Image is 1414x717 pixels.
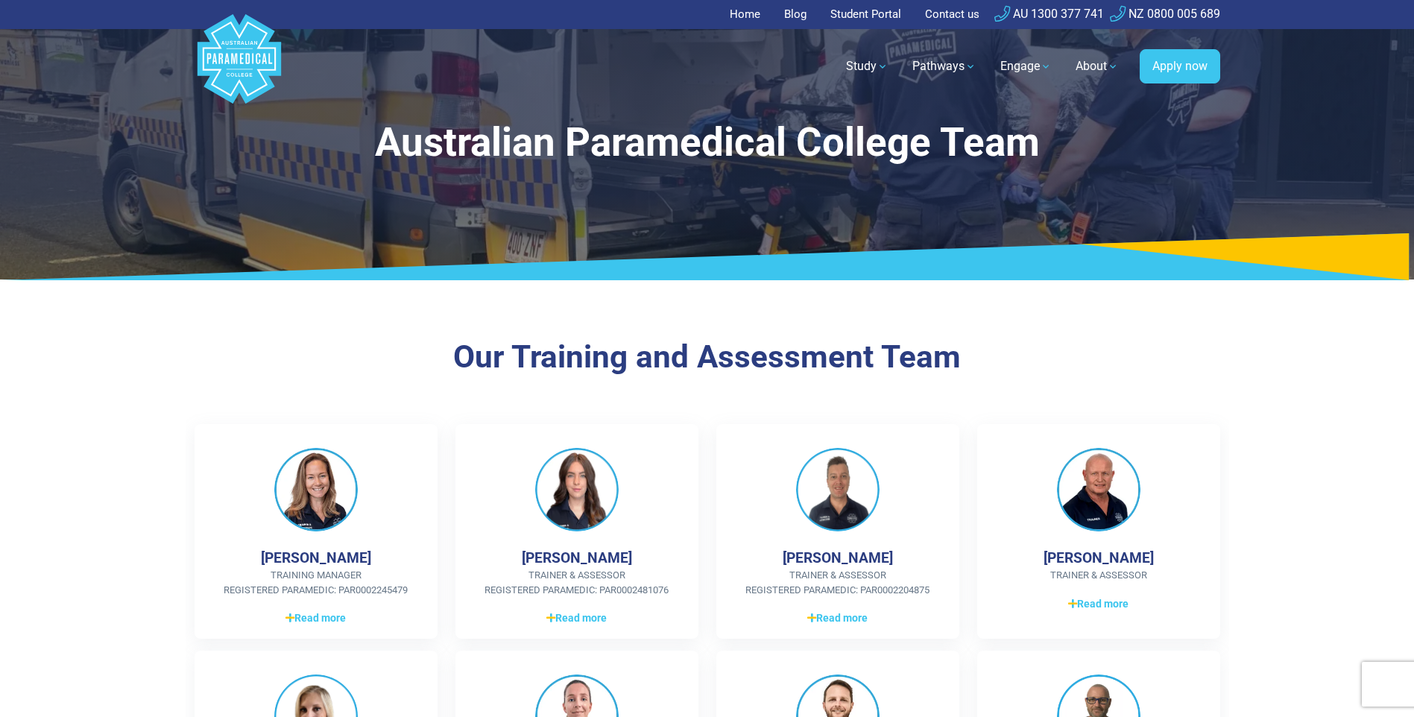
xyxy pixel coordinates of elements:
span: Trainer & Assessor Registered Paramedic: PAR0002204875 [740,568,935,597]
span: Read more [1068,596,1129,612]
span: Training Manager Registered Paramedic: PAR0002245479 [218,568,414,597]
h4: [PERSON_NAME] [261,549,371,566]
a: Study [837,45,897,87]
img: Betina Ellul [535,448,619,531]
img: Jaime Wallis [274,448,358,531]
span: Read more [546,610,607,626]
a: Read more [740,609,935,627]
h3: Our Training and Assessment Team [271,338,1143,376]
h1: Australian Paramedical College Team [271,119,1143,166]
a: Read more [479,609,675,627]
a: Apply now [1140,49,1220,83]
h4: [PERSON_NAME] [783,549,893,566]
h4: [PERSON_NAME] [1044,549,1154,566]
a: Australian Paramedical College [195,29,284,104]
img: Chris King [796,448,880,531]
span: Read more [285,610,346,626]
a: Pathways [903,45,985,87]
a: Read more [218,609,414,627]
a: Read more [1001,595,1196,613]
span: Trainer & Assessor Registered Paramedic: PAR0002481076 [479,568,675,597]
a: AU 1300 377 741 [994,7,1104,21]
h4: [PERSON_NAME] [522,549,632,566]
span: Read more [807,610,868,626]
span: Trainer & Assessor [1001,568,1196,583]
img: Jens Hojby [1057,448,1140,531]
a: About [1067,45,1128,87]
a: NZ 0800 005 689 [1110,7,1220,21]
a: Engage [991,45,1061,87]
